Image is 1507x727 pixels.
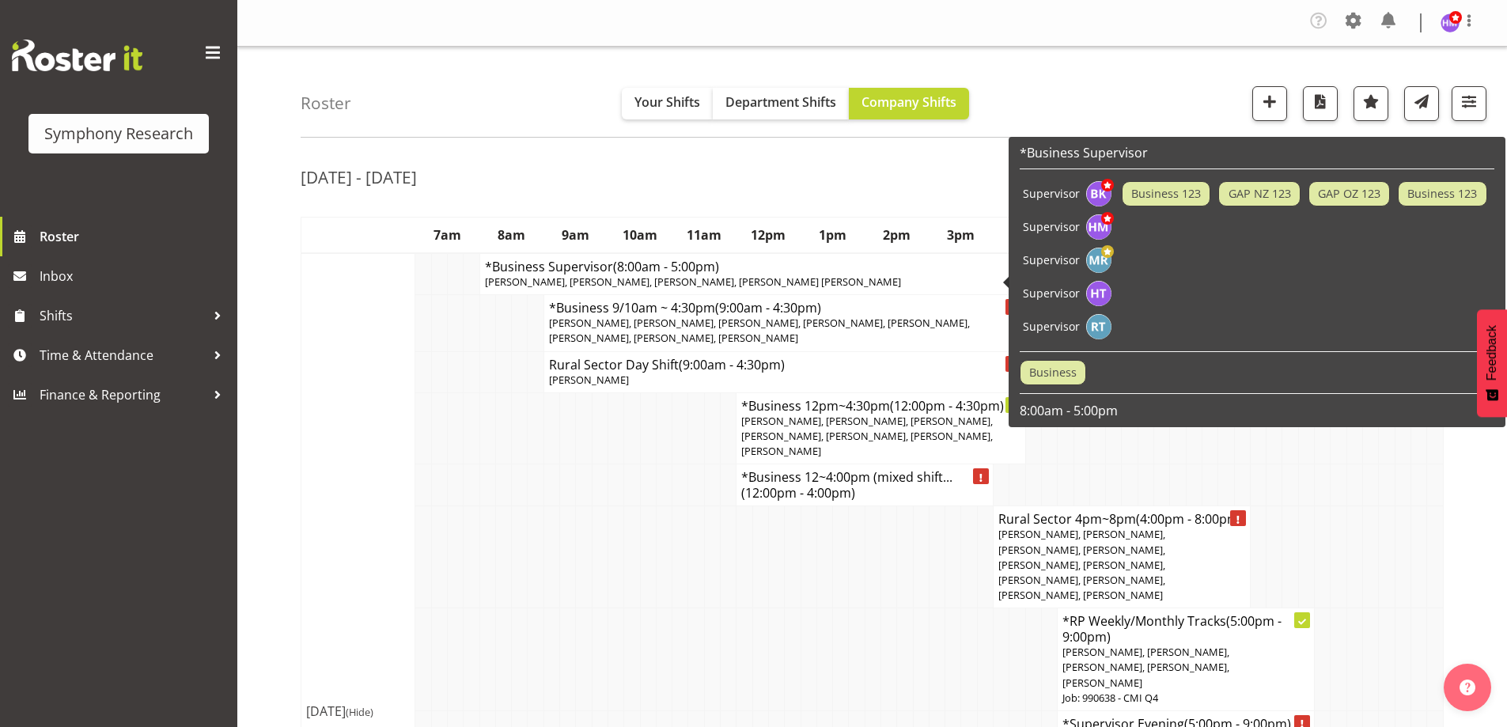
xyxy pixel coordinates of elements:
[1303,86,1338,121] button: Download a PDF of the roster according to the set date range.
[1062,613,1309,645] h4: *RP Weekly/Monthly Tracks
[1086,181,1111,206] img: bhavik-kanna1260.jpg
[1020,402,1494,419] p: 8:00am - 5:00pm
[998,511,1245,527] h4: Rural Sector 4pm~8pm
[801,218,865,254] th: 1pm
[741,414,993,458] span: [PERSON_NAME], [PERSON_NAME], [PERSON_NAME], [PERSON_NAME], [PERSON_NAME], [PERSON_NAME], [PERSON...
[549,316,970,345] span: [PERSON_NAME], [PERSON_NAME], [PERSON_NAME], [PERSON_NAME], [PERSON_NAME], [PERSON_NAME], [PERSON...
[415,218,479,254] th: 7am
[613,258,719,275] span: (8:00am - 5:00pm)
[1086,314,1111,339] img: raymond-tuhega1922.jpg
[998,527,1165,602] span: [PERSON_NAME], [PERSON_NAME], [PERSON_NAME], [PERSON_NAME], [PERSON_NAME], [PERSON_NAME], [PERSON...
[1460,680,1475,695] img: help-xxl-2.png
[849,88,969,119] button: Company Shifts
[1318,185,1380,203] span: GAP OZ 123
[40,343,206,367] span: Time & Attendance
[725,93,836,111] span: Department Shifts
[1229,185,1291,203] span: GAP NZ 123
[485,259,1053,275] h4: *Business Supervisor
[549,300,1020,316] h4: *Business 9/10am ~ 4:30pm
[1136,510,1243,528] span: (4:00pm - 8:00pm)
[715,299,821,316] span: (9:00am - 4:30pm)
[1404,86,1439,121] button: Send a list of all shifts for the selected filtered period to all rostered employees.
[346,705,373,719] span: (Hide)
[40,304,206,328] span: Shifts
[672,218,736,254] th: 11am
[301,167,417,187] h2: [DATE] - [DATE]
[479,218,543,254] th: 8am
[1252,86,1287,121] button: Add a new shift
[890,397,1004,415] span: (12:00pm - 4:30pm)
[1020,277,1083,310] td: Supervisor
[622,88,713,119] button: Your Shifts
[679,356,785,373] span: (9:00am - 4:30pm)
[1452,86,1486,121] button: Filter Shifts
[1029,364,1077,381] span: Business
[40,264,229,288] span: Inbox
[1062,612,1282,646] span: (5:00pm - 9:00pm)
[40,225,229,248] span: Roster
[865,218,929,254] th: 2pm
[1131,185,1201,203] span: Business 123
[1485,325,1499,381] span: Feedback
[1407,185,1477,203] span: Business 123
[301,94,351,112] h4: Roster
[994,218,1058,254] th: 4pm
[40,383,206,407] span: Finance & Reporting
[1354,86,1388,121] button: Highlight an important date within the roster.
[1020,210,1083,244] td: Supervisor
[736,218,801,254] th: 12pm
[1020,145,1494,161] h6: *Business Supervisor
[12,40,142,71] img: Rosterit website logo
[608,218,672,254] th: 10am
[485,275,901,289] span: [PERSON_NAME], [PERSON_NAME], [PERSON_NAME], [PERSON_NAME] [PERSON_NAME]
[1062,645,1229,689] span: [PERSON_NAME], [PERSON_NAME], [PERSON_NAME], [PERSON_NAME], [PERSON_NAME]
[1441,13,1460,32] img: hitesh-makan1261.jpg
[741,469,988,501] h4: *Business 12~4:00pm (mixed shift...
[1020,177,1083,210] td: Supervisor
[741,398,1020,414] h4: *Business 12pm~4:30pm
[1020,244,1083,277] td: Supervisor
[549,373,629,387] span: [PERSON_NAME]
[1477,309,1507,417] button: Feedback - Show survey
[741,484,855,502] span: (12:00pm - 4:00pm)
[634,93,700,111] span: Your Shifts
[549,357,1020,373] h4: Rural Sector Day Shift
[543,218,608,254] th: 9am
[1062,691,1309,706] p: Job: 990638 - CMI Q4
[1086,281,1111,306] img: hal-thomas1264.jpg
[1020,310,1083,343] td: Supervisor
[1086,248,1111,273] img: marama-rihari1262.jpg
[1086,214,1111,240] img: hitesh-makan1261.jpg
[44,122,193,146] div: Symphony Research
[713,88,849,119] button: Department Shifts
[861,93,956,111] span: Company Shifts
[929,218,993,254] th: 3pm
